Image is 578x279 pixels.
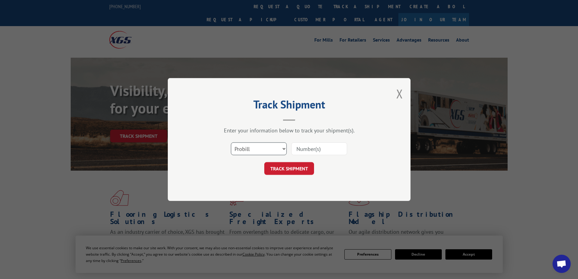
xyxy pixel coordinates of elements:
[264,162,314,175] button: TRACK SHIPMENT
[198,127,380,134] div: Enter your information below to track your shipment(s).
[553,255,571,273] div: Open chat
[198,100,380,112] h2: Track Shipment
[396,86,403,102] button: Close modal
[291,142,347,155] input: Number(s)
